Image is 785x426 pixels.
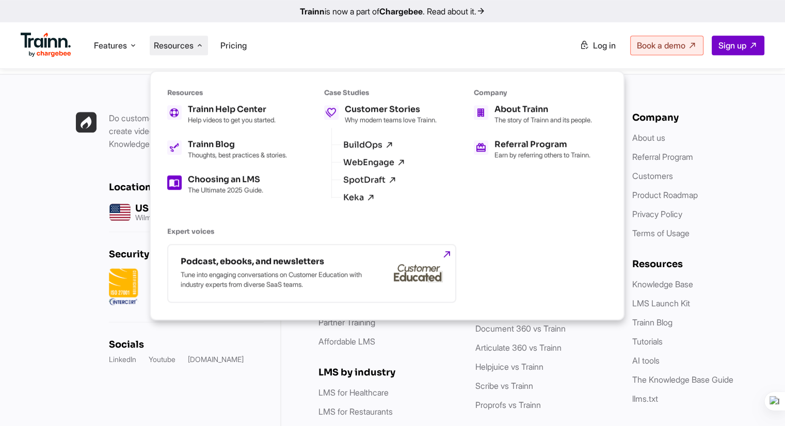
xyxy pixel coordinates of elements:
[318,317,375,327] a: Partner Training
[494,140,590,149] h5: Referral Program
[474,105,592,124] a: About Trainn The story of Trainn and its people.
[475,323,566,334] a: Document 360 vs Trainn
[632,374,733,385] a: The Knowledge Base Guide
[343,140,394,150] a: BuildOps
[76,112,97,133] img: Trainn | everything under one roof
[109,339,264,350] h6: Socials
[494,151,590,159] p: Earn by referring others to Trainn.
[324,105,437,124] a: Customer Stories Why modern teams love Trainn.
[149,354,175,365] a: Youtube
[167,244,456,303] a: Podcast, ebooks, and newsletters Tune into engaging conversations on Customer Education with indu...
[167,140,287,159] a: Trainn Blog Thoughts, best practices & stories.
[188,116,276,124] p: Help videos to get you started.
[318,387,389,398] a: LMS for Healthcare
[474,88,592,97] h6: Company
[109,249,264,260] h6: Security and Compliance
[632,171,673,181] a: Customers
[379,6,423,17] b: Chargebee
[712,36,764,55] a: Sign up
[188,140,287,149] h5: Trainn Blog
[135,203,234,214] h6: US
[109,354,136,365] a: LinkedIn
[632,258,768,270] h6: Resources
[181,270,366,289] p: Tune into engaging conversations on Customer Education with industry experts from diverse SaaS te...
[632,112,768,123] h6: Company
[632,394,658,404] a: llms.txt
[632,228,690,238] a: Terms of Usage
[188,354,244,365] a: [DOMAIN_NAME]
[718,40,746,51] span: Sign up
[632,209,682,219] a: Privacy Policy
[188,151,287,159] p: Thoughts, best practices & stories.
[167,175,287,194] a: Choosing an LMS The Ultimate 2025 Guide.
[188,175,263,184] h5: Choosing an LMS
[632,336,663,347] a: Tutorials
[109,201,131,223] img: us headquarters
[188,186,263,194] p: The Ultimate 2025 Guide.
[632,317,672,327] a: Trainn Blog
[632,355,660,366] a: AI tools
[167,227,592,236] h6: Expert voices
[494,105,592,113] h5: About Trainn
[475,381,533,391] a: Scribe vs Trainn
[573,36,622,55] a: Log in
[632,152,693,162] a: Referral Program
[733,376,785,426] iframe: Chat Widget
[475,342,562,353] a: Articulate 360 vs Trainn
[474,140,592,159] a: Referral Program Earn by referring others to Trainn.
[220,40,247,51] a: Pricing
[593,40,616,51] span: Log in
[318,367,455,378] h6: LMS by industry
[632,298,690,308] a: LMS Launch Kit
[318,406,393,417] a: LMS for Restaurants
[343,193,375,202] a: Keka
[181,257,366,266] h5: Podcast, ebooks, and newsletters
[167,105,287,124] a: Trainn Help Center Help videos to get you started.
[637,40,685,51] span: Book a demo
[632,133,665,143] a: About us
[494,116,592,124] p: The story of Trainn and its people.
[343,158,406,167] a: WebEngage
[475,400,541,410] a: Proprofs vs Trainn
[154,40,194,51] span: Resources
[345,116,437,124] p: Why modern teams love Trainn.
[343,175,397,185] a: SpotDraft
[135,214,234,221] p: Wilmington, [US_STATE] 19801
[109,268,138,305] img: ISO
[632,279,693,289] a: Knowledge Base
[188,105,276,113] h5: Trainn Help Center
[109,182,264,193] h6: Locations
[318,336,375,347] a: Affordable LMS
[300,6,325,17] b: Trainn
[632,190,698,200] a: Product Roadmap
[109,112,264,151] p: Do customer training under one roof — create videos & guides, set up a Knowledge Base, launch an ...
[167,88,287,97] h6: Resources
[21,32,71,57] img: Trainn Logo
[324,88,437,97] h6: Case Studies
[94,40,127,51] span: Features
[630,36,703,55] a: Book a demo
[394,264,443,283] img: customer-educated-gray.b42eccd.svg
[475,362,543,372] a: Helpjuice vs Trainn
[345,105,437,113] h5: Customer Stories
